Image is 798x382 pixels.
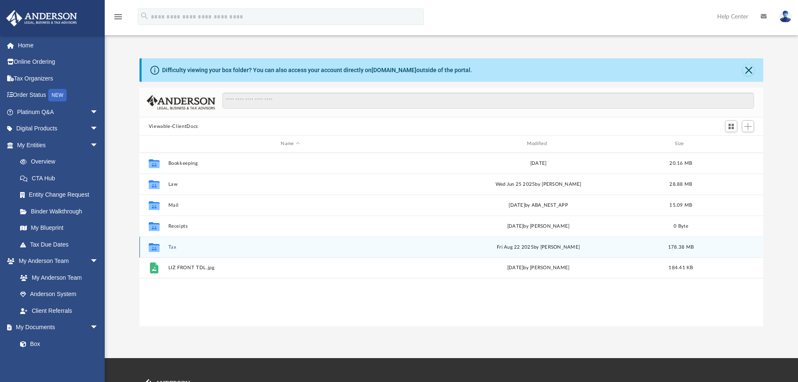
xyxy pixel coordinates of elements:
a: Entity Change Request [12,187,111,203]
a: My Anderson Teamarrow_drop_down [6,253,107,270]
i: menu [113,12,123,22]
div: Modified [416,140,661,148]
div: [DATE] by [PERSON_NAME] [416,264,660,272]
span: arrow_drop_down [90,253,107,270]
button: Viewable-ClientDocs [149,123,198,130]
span: 184.41 KB [669,265,693,270]
span: arrow_drop_down [90,120,107,138]
div: Wed Jun 25 2025 by [PERSON_NAME] [416,180,660,188]
div: Size [664,140,697,148]
a: Order StatusNEW [6,87,111,104]
a: Online Ordering [6,54,111,70]
div: [DATE] by [PERSON_NAME] [416,222,660,230]
a: Meeting Minutes [12,352,107,369]
span: 20.16 MB [669,161,692,165]
span: arrow_drop_down [90,104,107,121]
a: menu [113,16,123,22]
button: Add [742,120,754,132]
button: Bookkeeping [168,161,412,166]
div: grid [139,153,764,326]
button: Receipts [168,223,412,229]
a: Tax Due Dates [12,236,111,253]
span: 0 Byte [674,223,688,228]
span: 178.38 MB [668,244,694,249]
a: [DOMAIN_NAME] [372,67,416,73]
a: Binder Walkthrough [12,203,111,220]
a: Tax Organizers [6,70,111,87]
a: Box [12,335,103,352]
a: My Entitiesarrow_drop_down [6,137,111,153]
span: arrow_drop_down [90,319,107,336]
div: Difficulty viewing your box folder? You can also access your account directly on outside of the p... [162,66,472,75]
div: Name [168,140,412,148]
a: Platinum Q&Aarrow_drop_down [6,104,111,120]
a: Overview [12,153,111,170]
a: Anderson System [12,286,107,303]
button: Close [743,64,754,76]
a: CTA Hub [12,170,111,187]
button: Switch to Grid View [725,120,738,132]
i: search [140,11,149,21]
span: 28.88 MB [669,182,692,186]
img: User Pic [779,10,792,23]
a: Digital Productsarrow_drop_down [6,120,111,137]
div: Fri Aug 22 2025 by [PERSON_NAME] [416,243,660,251]
button: LIZ FRONT TDL.jpg [168,265,412,270]
button: Law [168,182,412,187]
div: NEW [48,89,67,101]
a: My Blueprint [12,220,107,236]
img: Anderson Advisors Platinum Portal [4,10,80,26]
a: Home [6,37,111,54]
a: My Anderson Team [12,269,103,286]
div: [DATE] [416,159,660,167]
div: [DATE] by ABA_NEST_APP [416,201,660,209]
input: Search files and folders [222,93,754,109]
button: Tax [168,244,412,250]
div: id [143,140,164,148]
span: 15.09 MB [669,203,692,207]
span: arrow_drop_down [90,137,107,154]
a: My Documentsarrow_drop_down [6,319,107,336]
a: Client Referrals [12,302,107,319]
div: id [701,140,760,148]
button: Mail [168,203,412,208]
